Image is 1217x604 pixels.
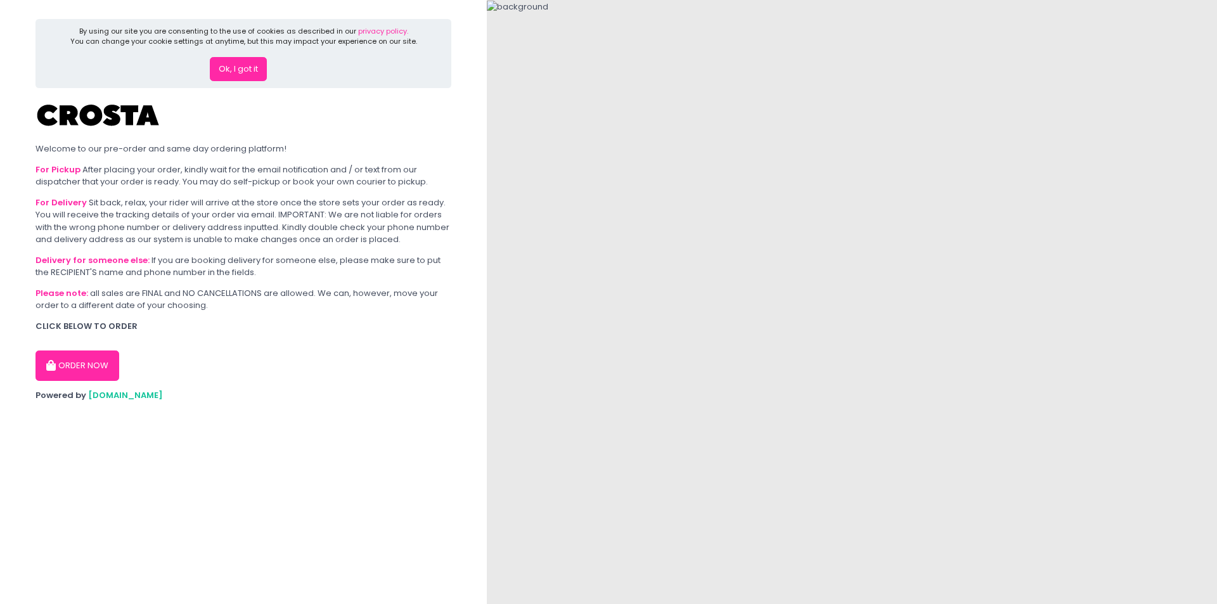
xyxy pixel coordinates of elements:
[35,164,451,188] div: After placing your order, kindly wait for the email notification and / or text from our dispatche...
[35,320,451,333] div: CLICK BELOW TO ORDER
[210,57,267,81] button: Ok, I got it
[35,143,451,155] div: Welcome to our pre-order and same day ordering platform!
[35,164,80,176] b: For Pickup
[35,287,451,312] div: all sales are FINAL and NO CANCELLATIONS are allowed. We can, however, move your order to a diffe...
[35,196,451,246] div: Sit back, relax, your rider will arrive at the store once the store sets your order as ready. You...
[70,26,417,47] div: By using our site you are consenting to the use of cookies as described in our You can change you...
[35,287,88,299] b: Please note:
[88,389,163,401] a: [DOMAIN_NAME]
[35,350,119,381] button: ORDER NOW
[358,26,408,36] a: privacy policy.
[487,1,548,13] img: background
[35,196,87,209] b: For Delivery
[35,254,150,266] b: Delivery for someone else:
[35,389,451,402] div: Powered by
[35,96,162,134] img: Crosta Pizzeria
[35,254,451,279] div: If you are booking delivery for someone else, please make sure to put the RECIPIENT'S name and ph...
